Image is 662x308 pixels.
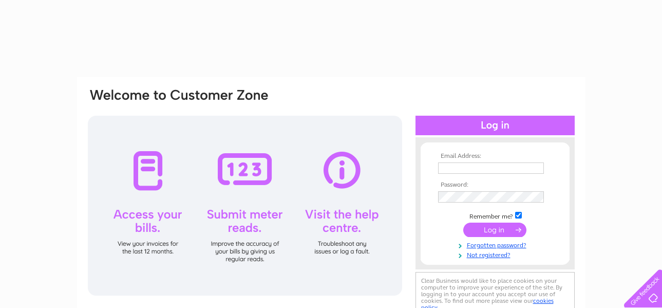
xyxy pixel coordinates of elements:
[438,249,555,259] a: Not registered?
[436,210,555,221] td: Remember me?
[436,153,555,160] th: Email Address:
[436,182,555,189] th: Password:
[463,223,526,237] input: Submit
[438,240,555,249] a: Forgotten password?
